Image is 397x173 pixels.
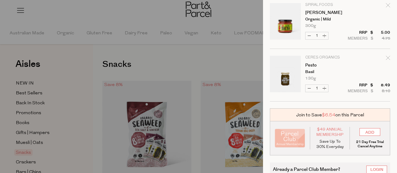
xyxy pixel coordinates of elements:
p: Spiral Foods [305,3,353,7]
p: 21 Day Free Trial Cancel Anytime [355,140,385,149]
div: Remove Pesto [386,55,390,63]
p: Basil [305,70,353,74]
div: Remove Leve Salsa [386,2,390,11]
span: 130g [305,76,316,80]
a: Pesto [305,63,353,67]
a: [PERSON_NAME] [305,11,353,15]
input: QTY Leve Salsa [313,32,321,39]
p: Ceres Organics [305,56,353,59]
span: Already a Parcel Club Member? [273,166,340,173]
div: Join to Save on this Parcel [270,108,390,121]
input: QTY Pesto [313,85,321,92]
span: $6.54 [322,112,335,118]
span: 300g [305,24,316,28]
p: Organic | Mild [305,17,353,21]
p: Save Up To 30% Everyday [315,139,345,149]
input: ADD [359,128,380,136]
span: $49 Annual Membership [315,127,345,137]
